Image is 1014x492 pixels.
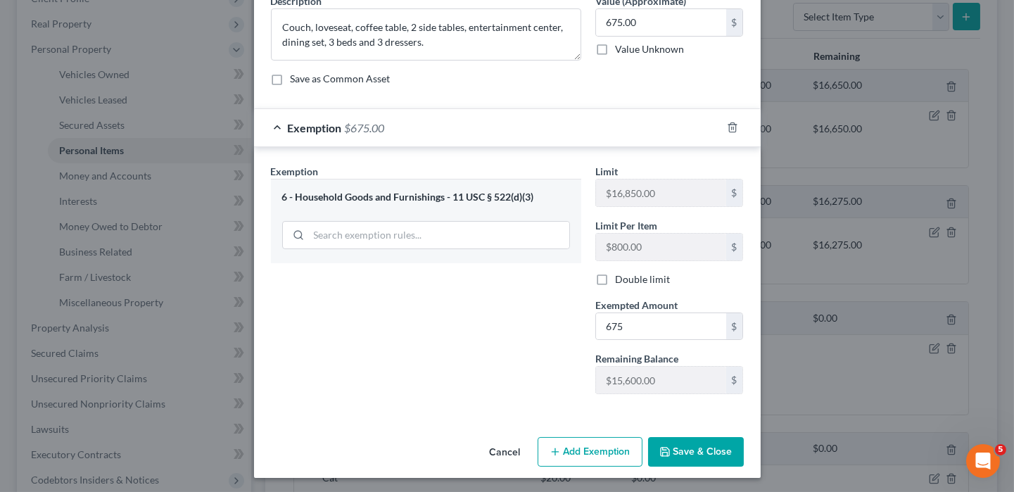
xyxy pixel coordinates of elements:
[648,437,744,467] button: Save & Close
[595,218,657,233] label: Limit Per Item
[479,439,532,467] button: Cancel
[271,165,319,177] span: Exemption
[726,313,743,340] div: $
[726,367,743,393] div: $
[615,42,684,56] label: Value Unknown
[309,222,569,248] input: Search exemption rules...
[291,72,391,86] label: Save as Common Asset
[726,234,743,260] div: $
[615,272,670,286] label: Double limit
[995,444,1006,455] span: 5
[282,191,570,204] div: 6 - Household Goods and Furnishings - 11 USC § 522(d)(3)
[538,437,642,467] button: Add Exemption
[966,444,1000,478] iframe: Intercom live chat
[345,121,385,134] span: $675.00
[596,313,726,340] input: 0.00
[595,351,678,366] label: Remaining Balance
[726,179,743,206] div: $
[596,367,726,393] input: --
[288,121,342,134] span: Exemption
[596,179,726,206] input: --
[595,299,678,311] span: Exempted Amount
[595,165,618,177] span: Limit
[596,234,726,260] input: --
[596,9,726,36] input: 0.00
[726,9,743,36] div: $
